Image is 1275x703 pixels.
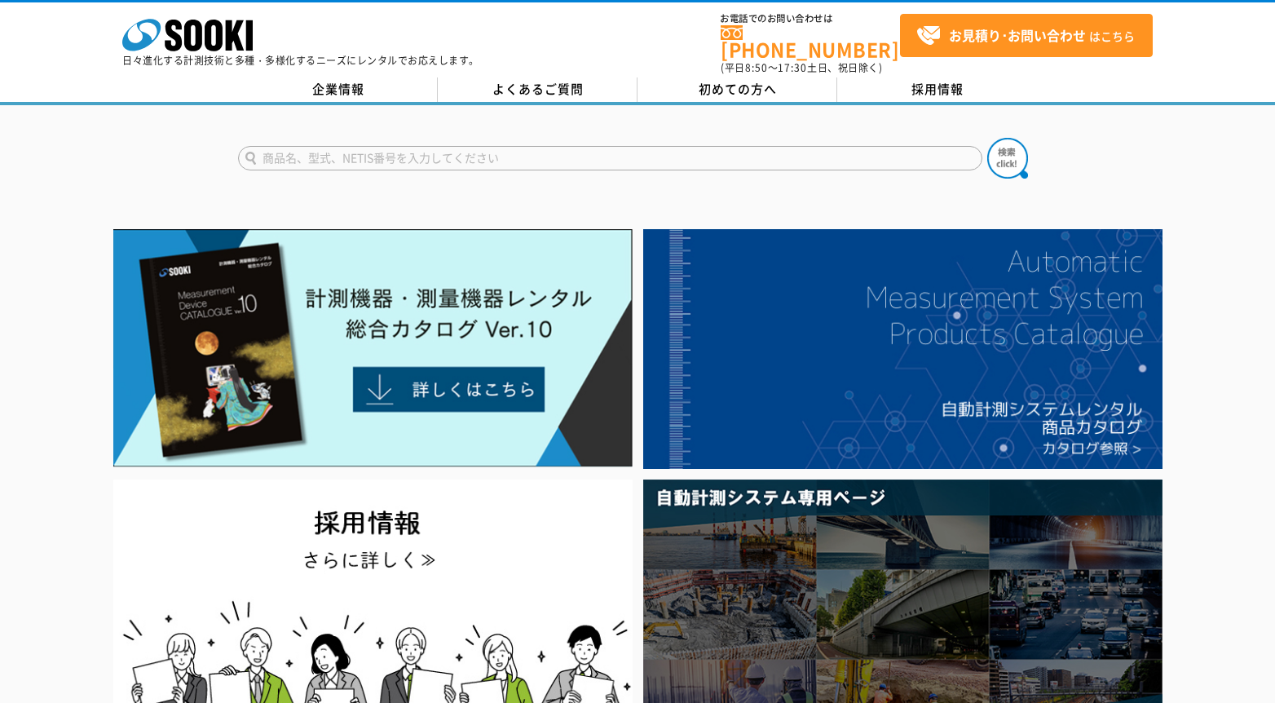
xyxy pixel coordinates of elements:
img: btn_search.png [987,138,1028,179]
a: よくあるご質問 [438,77,637,102]
span: はこちら [916,24,1135,48]
input: 商品名、型式、NETIS番号を入力してください [238,146,982,170]
a: 初めての方へ [637,77,837,102]
span: 初めての方へ [699,80,777,98]
span: お電話でのお問い合わせは [721,14,900,24]
a: [PHONE_NUMBER] [721,25,900,59]
a: 採用情報 [837,77,1037,102]
span: 17:30 [778,60,807,75]
span: 8:50 [745,60,768,75]
a: お見積り･お問い合わせはこちら [900,14,1153,57]
p: 日々進化する計測技術と多種・多様化するニーズにレンタルでお応えします。 [122,55,479,65]
span: (平日 ～ 土日、祝日除く) [721,60,882,75]
a: 企業情報 [238,77,438,102]
img: Catalog Ver10 [113,229,633,467]
strong: お見積り･お問い合わせ [949,25,1086,45]
img: 自動計測システムカタログ [643,229,1162,469]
